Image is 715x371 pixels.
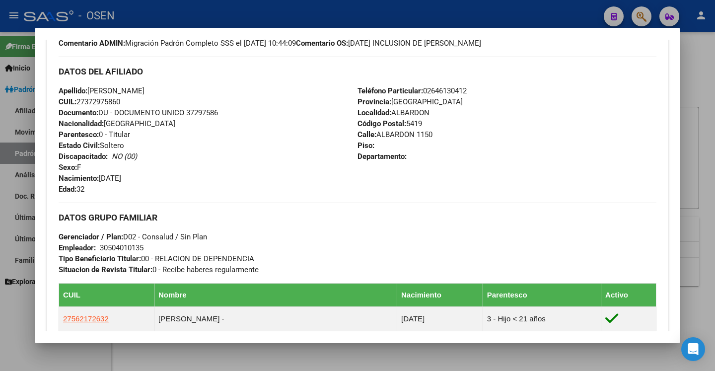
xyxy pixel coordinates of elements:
span: Soltero [59,141,124,150]
span: ALBARDON [357,108,429,117]
strong: Situacion de Revista Titular: [59,265,152,274]
span: DU - DOCUMENTO UNICO 37297586 [59,108,218,117]
strong: Código Postal: [357,119,406,128]
span: [PERSON_NAME] [59,86,144,95]
span: [GEOGRAPHIC_DATA] [357,97,463,106]
div: Open Intercom Messenger [681,337,705,361]
td: [DATE] [397,307,483,331]
span: 02646130412 [357,86,467,95]
strong: Empleador: [59,243,96,252]
strong: Comentario ADMIN: [59,39,125,48]
span: ALBARDON 1150 [357,130,432,139]
th: Activo [601,284,656,307]
span: 5419 [357,119,422,128]
strong: Comentario OS: [296,39,348,48]
span: 27372975860 [59,97,120,106]
strong: Teléfono Particular: [357,86,423,95]
strong: Calle: [357,130,376,139]
td: [PERSON_NAME] - [154,307,397,331]
span: Migración Padrón Completo SSS el [DATE] 10:44:09 [59,38,296,49]
strong: Discapacitado: [59,152,108,161]
span: 0 - Recibe haberes regularmente [59,265,259,274]
strong: Sexo: [59,163,77,172]
strong: Piso: [357,141,374,150]
span: 32 [59,185,84,194]
th: CUIL [59,284,154,307]
td: 3 - Hijo < 21 años [483,307,601,331]
strong: Localidad: [357,108,391,117]
strong: Tipo Beneficiario Titular: [59,254,141,263]
strong: Departamento: [357,152,407,161]
h3: DATOS GRUPO FAMILIAR [59,212,656,223]
td: [PERSON_NAME] - [PERSON_NAME] [154,331,397,356]
th: Parentesco [483,284,601,307]
strong: Documento: [59,108,98,117]
strong: Estado Civil: [59,141,100,150]
strong: Nacionalidad: [59,119,104,128]
span: [DATE] INCLUSION DE [PERSON_NAME] [296,38,481,49]
strong: CUIL: [59,97,76,106]
span: [GEOGRAPHIC_DATA] [59,119,175,128]
th: Nombre [154,284,397,307]
span: [DATE] [59,174,121,183]
span: 00 - RELACION DE DEPENDENCIA [59,254,254,263]
strong: Edad: [59,185,76,194]
strong: Nacimiento: [59,174,99,183]
td: 3 - Hijo < 21 años [483,331,601,356]
strong: Gerenciador / Plan: [59,232,123,241]
span: 27562172632 [63,314,109,323]
i: NO (00) [112,152,137,161]
h3: DATOS DEL AFILIADO [59,66,656,77]
strong: Apellido: [59,86,87,95]
span: 0 - Titular [59,130,130,139]
strong: Parentesco: [59,130,99,139]
span: F [59,163,81,172]
th: Nacimiento [397,284,483,307]
div: 30504010135 [100,242,143,253]
td: [DATE] [397,331,483,356]
span: D02 - Consalud / Sin Plan [59,232,207,241]
strong: Provincia: [357,97,391,106]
